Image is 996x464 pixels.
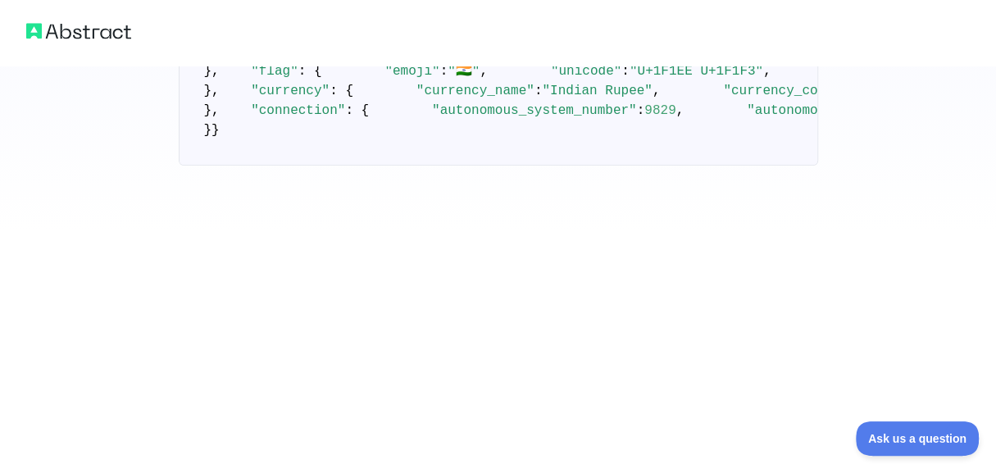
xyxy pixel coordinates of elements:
[621,64,630,79] span: :
[723,84,841,98] span: "currency_code"
[534,84,543,98] span: :
[251,64,298,79] span: "flag"
[630,64,763,79] span: "U+1F1EE U+1F1F3"
[432,103,637,118] span: "autonomous_system_number"
[856,421,980,456] iframe: Toggle Customer Support
[251,84,330,98] span: "currency"
[384,64,439,79] span: "emoji"
[26,20,131,43] img: Abstract logo
[345,103,369,118] span: : {
[251,103,345,118] span: "connection"
[653,84,661,98] span: ,
[298,64,322,79] span: : {
[416,84,534,98] span: "currency_name"
[676,103,684,118] span: ,
[637,103,645,118] span: :
[480,64,488,79] span: ,
[551,64,621,79] span: "unicode"
[448,64,480,79] span: "🇮🇳"
[440,64,448,79] span: :
[763,64,771,79] span: ,
[330,84,353,98] span: : {
[644,103,675,118] span: 9829
[542,84,652,98] span: "Indian Rupee"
